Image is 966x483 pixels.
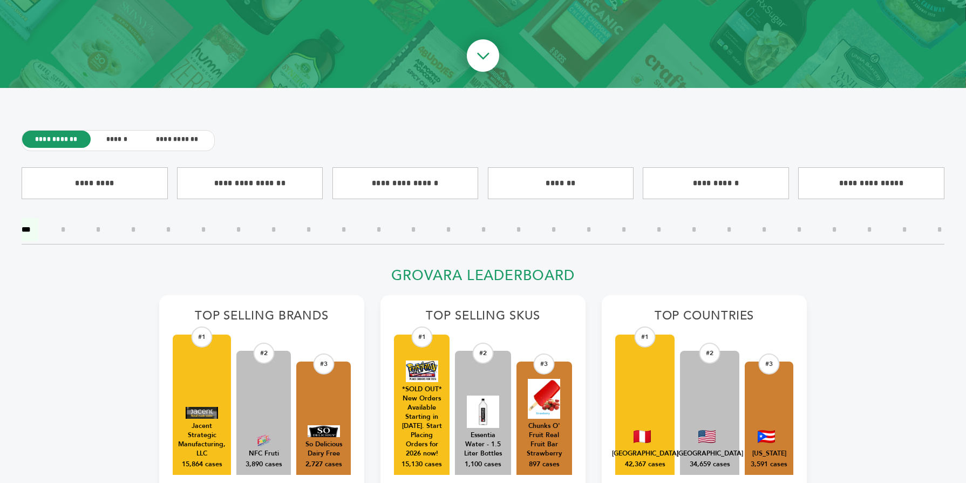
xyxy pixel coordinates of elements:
[305,460,342,470] div: 2,727 cases
[249,449,279,458] div: NFC Fruti
[253,343,274,364] div: #2
[759,353,780,375] div: #3
[472,343,493,364] div: #2
[751,460,787,470] div: 3,591 cases
[615,309,793,329] h2: Top Countries
[399,385,444,459] div: *SOLD OUT* New Orders Available Starting in [DATE]. Start Placing Orders for 2026 now!
[752,449,786,458] div: Puerto Rico
[529,460,560,470] div: 897 cases
[465,460,501,470] div: 1,100 cases
[182,460,222,470] div: 15,864 cases
[635,326,656,348] div: #1
[467,396,499,428] img: Essentia Water - 1.5 Liter Bottles
[308,425,340,437] img: So Delicious Dairy Free
[460,431,505,458] div: Essentia Water - 1.5 Liter Bottles
[612,449,678,458] div: Peru
[411,326,432,348] div: #1
[173,309,351,329] h2: Top Selling Brands
[313,353,334,375] div: #3
[246,460,282,470] div: 3,890 cases
[186,407,218,419] img: Jacent Strategic Manufacturing, LLC
[758,430,775,443] img: Puerto Rico Flag
[454,29,512,86] img: ourBrandsHeroArrow.png
[625,460,665,470] div: 42,367 cases
[699,343,720,364] div: #2
[302,440,345,458] div: So Delicious Dairy Free
[528,379,560,419] img: Chunks O' Fruit Real Fruit Bar Strawberry
[192,326,213,348] div: #1
[634,430,651,443] img: Peru Flag
[698,430,716,443] img: United States Flag
[406,360,438,382] img: *SOLD OUT* New Orders Available Starting in 2026. Start Placing Orders for 2026 now!
[248,434,280,446] img: NFC Fruti
[178,421,226,458] div: Jacent Strategic Manufacturing, LLC
[522,421,567,458] div: Chunks O' Fruit Real Fruit Bar Strawberry
[677,449,743,458] div: United States
[159,267,807,290] h2: Grovara Leaderboard
[534,353,555,375] div: #3
[402,460,442,470] div: 15,130 cases
[690,460,730,470] div: 34,659 cases
[394,309,572,329] h2: Top Selling SKUs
